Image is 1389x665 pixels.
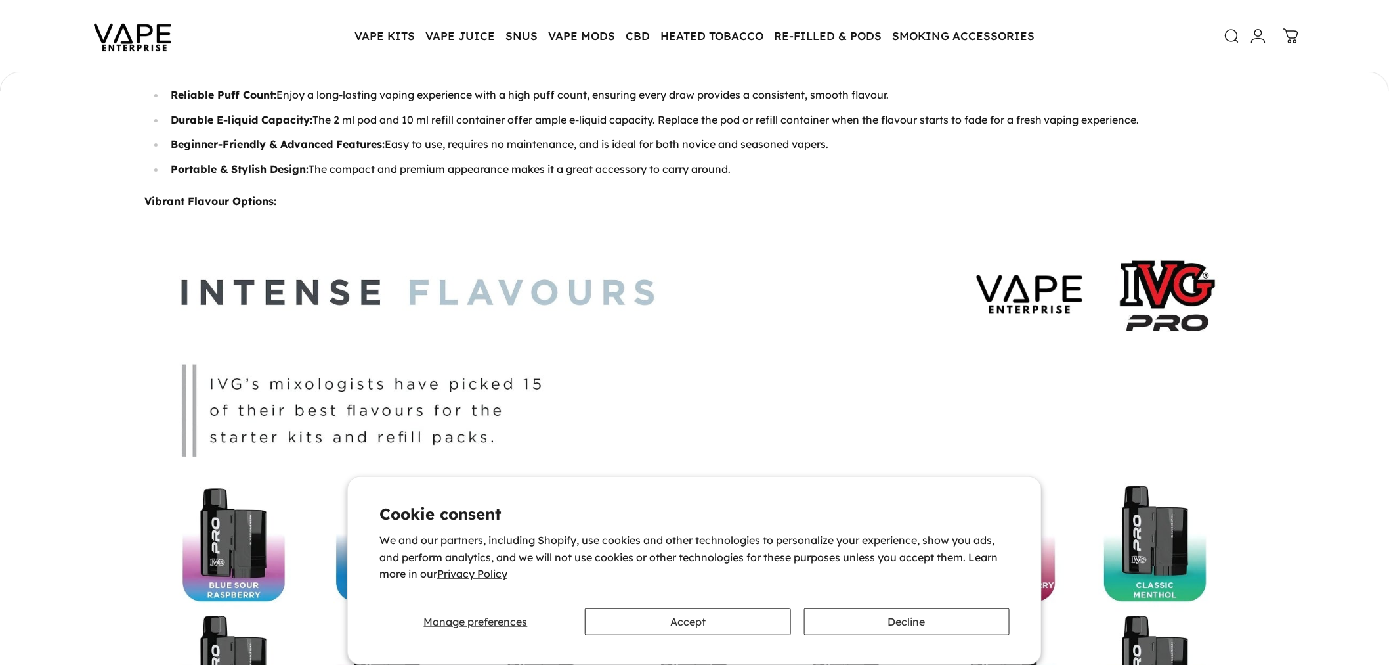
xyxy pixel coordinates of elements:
[655,22,769,50] summary: HEATED TOBACCO
[379,506,1010,522] h2: Cookie consent
[769,22,887,50] summary: RE-FILLED & PODS
[379,608,572,635] button: Manage preferences
[379,532,1010,583] p: We and our partners, including Shopify, use cookies and other technologies to personalize your ex...
[171,88,276,101] strong: Reliable Puff Count:
[420,22,500,50] summary: VAPE JUICE
[144,195,276,208] strong: Vibrant Flavour Options:
[171,162,309,175] strong: Portable & Stylish Design:
[424,615,528,628] span: Manage preferences
[74,5,192,67] img: Vape Enterprise
[171,113,312,126] strong: Durable E-liquid Capacity:
[349,22,420,50] summary: VAPE KITS
[543,22,620,50] summary: VAPE MODS
[1277,22,1306,51] a: 0 items
[165,112,1245,129] li: The 2 ml pod and 10 ml refill container offer ample e-liquid capacity. Replace the pod or refill ...
[620,22,655,50] summary: CBD
[887,22,1040,50] summary: SMOKING ACCESSORIES
[585,608,790,635] button: Accept
[349,22,1040,50] nav: Primary
[500,22,543,50] summary: SNUS
[171,137,385,150] strong: Beginner-Friendly & Advanced Features:
[165,136,1245,153] li: Easy to use, requires no maintenance, and is ideal for both novice and seasoned vapers.
[437,567,507,580] a: Privacy Policy
[165,87,1245,104] li: Enjoy a long-lasting vaping experience with a high puff count, ensuring every draw provides a con...
[804,608,1010,635] button: Decline
[165,161,1245,178] li: The compact and premium appearance makes it a great accessory to carry around.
